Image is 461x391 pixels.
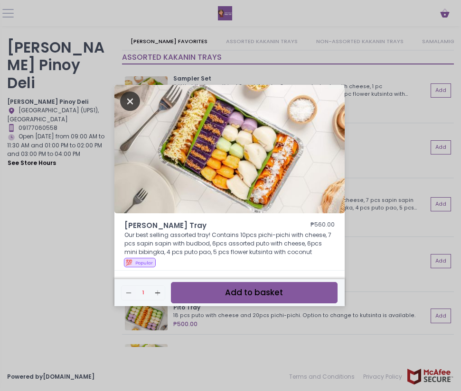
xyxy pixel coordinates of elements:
[125,258,132,266] span: 💯
[124,231,335,256] p: Our best selling assorted tray! Contains 10pcs pichi-pichi with cheese, 7 pcs sapin sapin with bu...
[135,260,153,266] span: Popular
[124,220,282,231] span: [PERSON_NAME] Tray
[171,282,338,303] button: Add to basket
[120,96,140,105] button: Close
[114,85,345,214] img: Salu Salo Tray
[310,220,335,231] div: ₱560.00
